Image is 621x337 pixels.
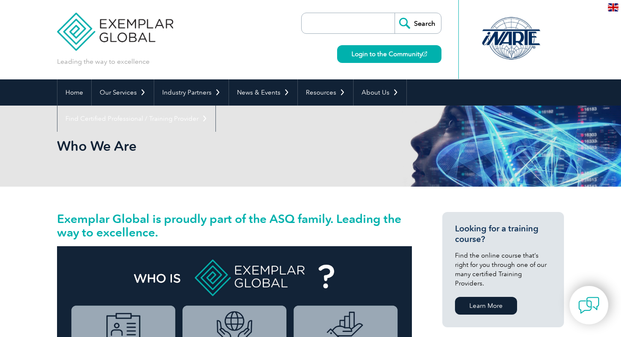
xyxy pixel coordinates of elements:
[57,106,215,132] a: Find Certified Professional / Training Provider
[57,79,91,106] a: Home
[298,79,353,106] a: Resources
[455,297,517,315] a: Learn More
[337,45,441,63] a: Login to the Community
[354,79,406,106] a: About Us
[57,139,412,153] h2: Who We Are
[92,79,154,106] a: Our Services
[57,212,412,239] h2: Exemplar Global is proudly part of the ASQ family. Leading the way to excellence.
[395,13,441,33] input: Search
[229,79,297,106] a: News & Events
[57,57,150,66] p: Leading the way to excellence
[455,251,551,288] p: Find the online course that’s right for you through one of our many certified Training Providers.
[578,295,599,316] img: contact-chat.png
[422,52,427,56] img: open_square.png
[455,223,551,245] h3: Looking for a training course?
[608,3,618,11] img: en
[154,79,229,106] a: Industry Partners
